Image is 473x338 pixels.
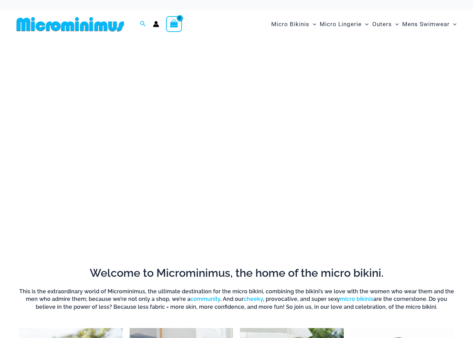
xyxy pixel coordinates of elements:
a: Micro BikinisMenu ToggleMenu Toggle [269,14,318,35]
span: Outers [372,15,392,33]
span: Menu Toggle [450,15,456,33]
a: Account icon link [153,21,159,27]
img: MM SHOP LOGO FLAT [14,17,127,32]
h6: This is the extraordinary world of Microminimus, the ultimate destination for the micro bikini, c... [19,288,454,311]
span: Menu Toggle [362,15,368,33]
span: Menu Toggle [309,15,316,33]
nav: Site Navigation [268,13,459,36]
h2: Welcome to Microminimus, the home of the micro bikini. [19,266,454,280]
a: Mens SwimwearMenu ToggleMenu Toggle [400,14,458,35]
span: Micro Lingerie [320,15,362,33]
a: View Shopping Cart, empty [166,16,182,32]
a: community [190,296,220,302]
a: OutersMenu ToggleMenu Toggle [371,14,400,35]
a: micro bikinis [340,296,373,302]
span: Mens Swimwear [402,15,450,33]
span: Menu Toggle [392,15,399,33]
span: Micro Bikinis [271,15,309,33]
a: Search icon link [140,20,146,29]
a: cheeky [244,296,263,302]
a: Micro LingerieMenu ToggleMenu Toggle [318,14,370,35]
